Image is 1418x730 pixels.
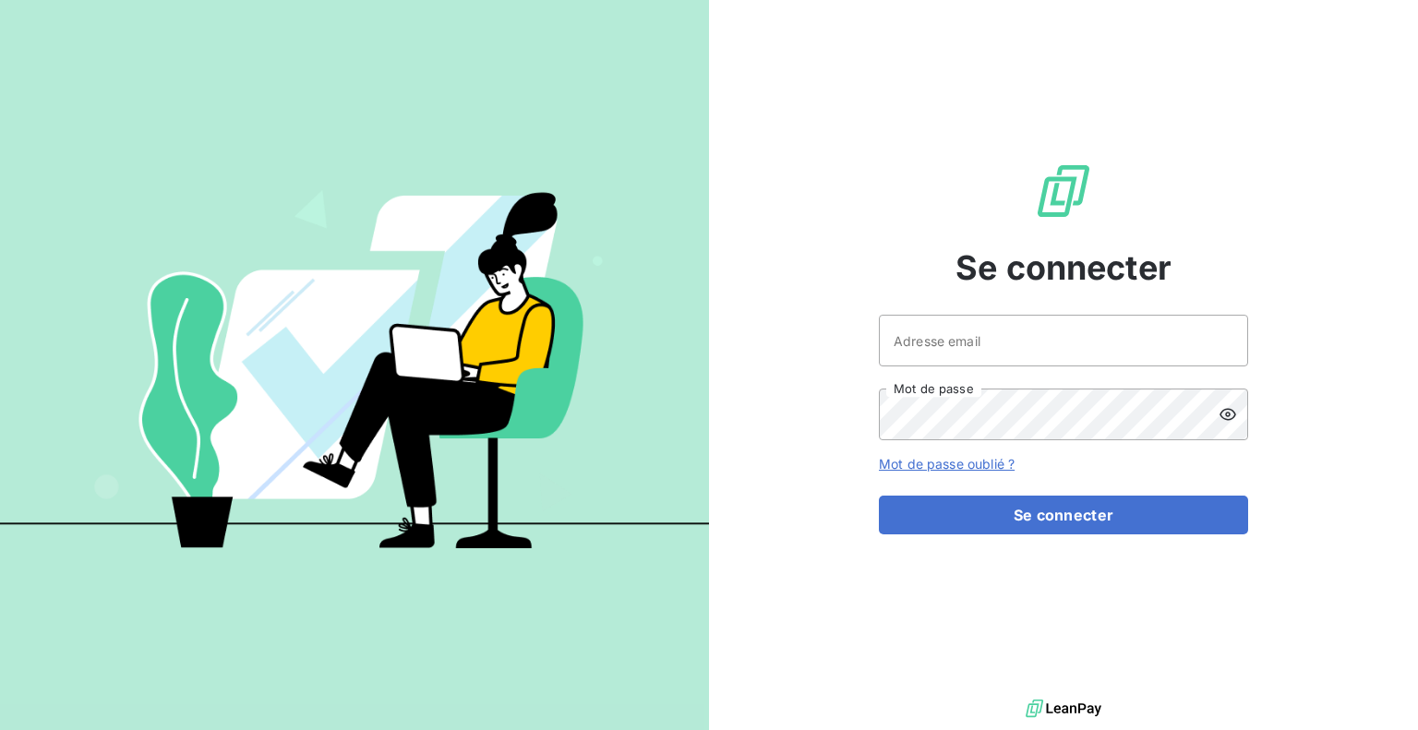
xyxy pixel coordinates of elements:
[955,243,1172,293] span: Se connecter
[879,456,1015,472] a: Mot de passe oublié ?
[1026,695,1101,723] img: logo
[879,496,1248,534] button: Se connecter
[879,315,1248,366] input: placeholder
[1034,162,1093,221] img: Logo LeanPay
